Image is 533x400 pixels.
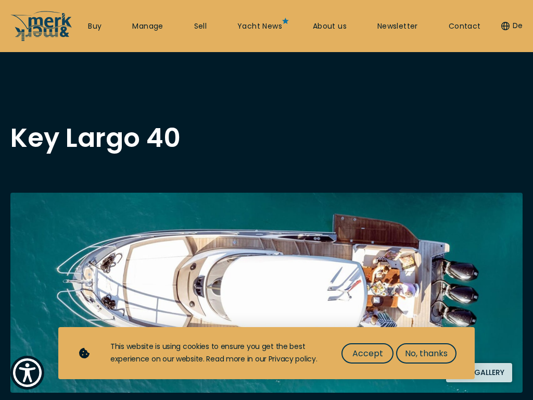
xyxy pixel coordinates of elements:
[341,343,394,364] button: Accept
[10,125,181,151] h1: Key Largo 40
[269,354,316,364] a: Privacy policy
[194,21,207,32] a: Sell
[405,347,448,360] span: No, thanks
[10,356,44,390] button: Show Accessibility Preferences
[377,21,418,32] a: Newsletter
[10,193,523,393] img: Merk&Merk
[501,21,523,31] button: De
[352,347,383,360] span: Accept
[449,21,481,32] a: Contact
[132,21,163,32] a: Manage
[446,363,512,382] button: View gallery
[237,21,282,32] a: Yacht News
[88,21,101,32] a: Buy
[313,21,347,32] a: About us
[396,343,456,364] button: No, thanks
[110,341,321,366] div: This website is using cookies to ensure you get the best experience on our website. Read more in ...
